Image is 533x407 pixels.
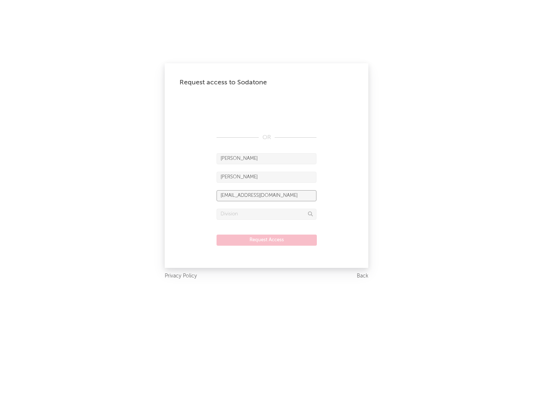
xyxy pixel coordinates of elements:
[180,78,353,87] div: Request access to Sodatone
[217,190,316,201] input: Email
[217,209,316,220] input: Division
[165,272,197,281] a: Privacy Policy
[217,235,317,246] button: Request Access
[357,272,368,281] a: Back
[217,133,316,142] div: OR
[217,172,316,183] input: Last Name
[217,153,316,164] input: First Name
